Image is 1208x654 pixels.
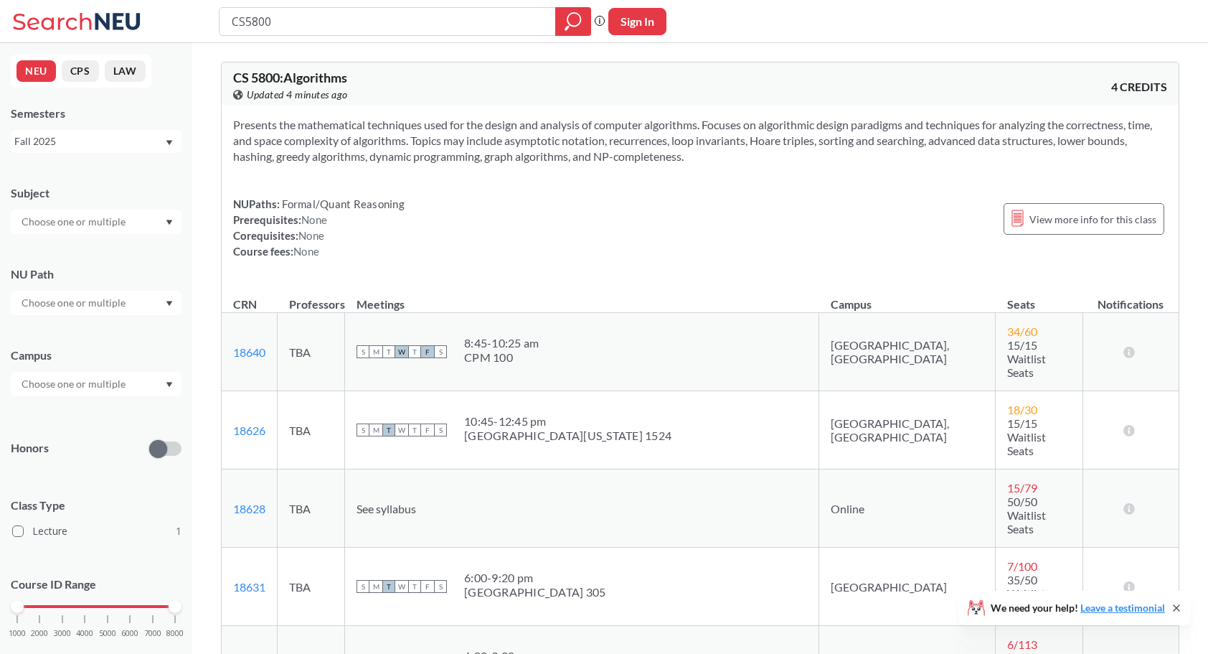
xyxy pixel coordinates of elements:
input: Class, professor, course number, "phrase" [230,9,545,34]
button: NEU [16,60,56,82]
p: Course ID Range [11,576,181,593]
div: CRN [233,296,257,312]
svg: Dropdown arrow [166,220,173,225]
a: 18631 [233,580,265,594]
span: 3000 [54,630,71,637]
p: Honors [11,440,49,457]
span: S [357,424,369,436]
span: We need your help! [991,603,1165,613]
svg: Dropdown arrow [166,301,173,307]
div: magnifying glass [555,7,591,36]
span: Formal/Quant Reasoning [280,197,405,210]
td: TBA [278,470,345,548]
span: M [369,345,382,358]
span: 5000 [99,630,116,637]
span: 8000 [166,630,184,637]
div: [GEOGRAPHIC_DATA][US_STATE] 1524 [464,429,671,443]
th: Meetings [345,282,819,313]
span: F [421,424,434,436]
a: 18626 [233,424,265,437]
span: 2000 [31,630,48,637]
th: Campus [819,282,996,313]
svg: Dropdown arrow [166,382,173,388]
span: M [369,580,382,593]
span: None [301,213,327,226]
span: S [357,345,369,358]
span: 1 [176,523,181,539]
div: [GEOGRAPHIC_DATA] 305 [464,585,605,599]
th: Notifications [1082,282,1178,313]
input: Choose one or multiple [14,294,135,312]
div: NUPaths: Prerequisites: Corequisites: Course fees: [233,196,405,259]
td: TBA [278,313,345,391]
span: See syllabus [357,502,416,515]
span: S [434,580,447,593]
span: Class Type [11,497,181,513]
span: 6000 [121,630,138,637]
span: W [395,424,408,436]
div: Dropdown arrow [11,291,181,315]
div: Dropdown arrow [11,210,181,234]
span: 7000 [144,630,161,637]
span: 4000 [76,630,93,637]
span: T [382,580,395,593]
span: 15/15 Waitlist Seats [1007,416,1046,457]
span: None [298,229,324,242]
svg: magnifying glass [565,11,582,32]
span: 34 / 60 [1007,324,1037,338]
th: Seats [996,282,1082,313]
td: [GEOGRAPHIC_DATA], [GEOGRAPHIC_DATA] [819,313,996,391]
span: T [382,424,395,436]
span: F [421,345,434,358]
div: 10:45 - 12:45 pm [464,414,671,429]
span: T [408,345,421,358]
div: Fall 2025Dropdown arrow [11,130,181,153]
span: S [357,580,369,593]
span: W [395,345,408,358]
span: View more info for this class [1029,210,1156,228]
span: None [293,245,319,258]
span: T [382,345,395,358]
span: S [434,424,447,436]
td: TBA [278,548,345,626]
input: Choose one or multiple [14,213,135,230]
button: Sign In [608,8,666,35]
span: 35/50 Waitlist Seats [1007,573,1046,614]
span: T [408,580,421,593]
svg: Dropdown arrow [166,140,173,146]
span: 18 / 30 [1007,403,1037,416]
span: F [421,580,434,593]
div: 6:00 - 9:20 pm [464,571,605,585]
input: Choose one or multiple [14,375,135,393]
span: T [408,424,421,436]
td: [GEOGRAPHIC_DATA], [GEOGRAPHIC_DATA] [819,391,996,470]
span: 6 / 113 [1007,637,1037,651]
a: Leave a testimonial [1080,602,1165,614]
span: M [369,424,382,436]
span: 15/15 Waitlist Seats [1007,338,1046,379]
td: TBA [278,391,345,470]
span: CS 5800 : Algorithms [233,70,347,85]
div: Fall 2025 [14,134,164,149]
div: Dropdown arrow [11,372,181,396]
button: CPS [62,60,99,82]
span: 50/50 Waitlist Seats [1007,495,1046,536]
a: 18628 [233,502,265,515]
td: Online [819,470,996,548]
span: 4 CREDITS [1111,79,1167,95]
span: W [395,580,408,593]
label: Lecture [12,522,181,541]
th: Professors [278,282,345,313]
div: CPM 100 [464,350,539,365]
div: Campus [11,347,181,363]
div: Subject [11,185,181,201]
span: 1000 [9,630,26,637]
div: NU Path [11,266,181,282]
span: Updated 4 minutes ago [247,87,348,103]
section: Presents the mathematical techniques used for the design and analysis of computer algorithms. Foc... [233,117,1167,164]
div: 8:45 - 10:25 am [464,336,539,350]
div: Semesters [11,106,181,121]
span: 15 / 79 [1007,481,1037,495]
span: 7 / 100 [1007,559,1037,573]
a: 18640 [233,345,265,359]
